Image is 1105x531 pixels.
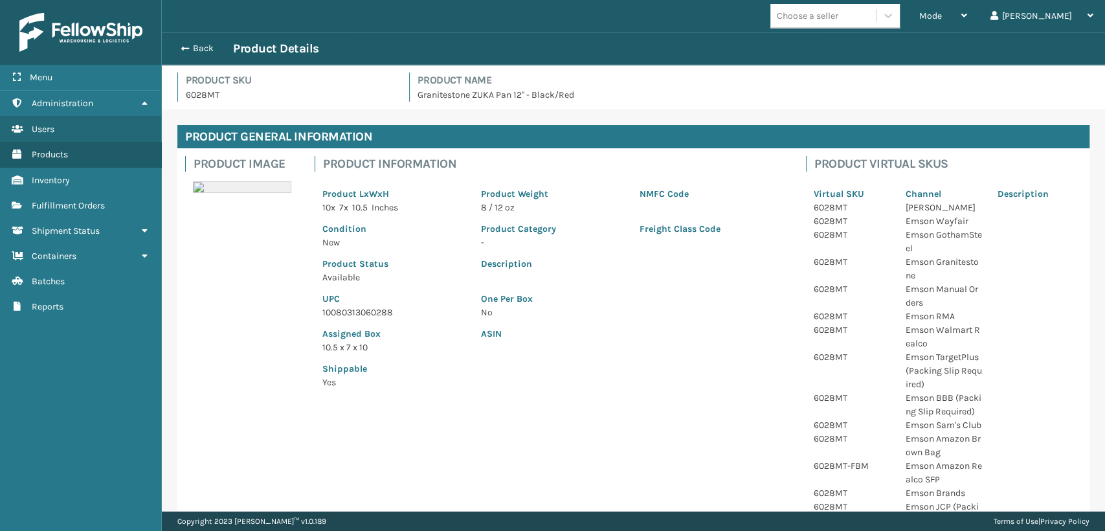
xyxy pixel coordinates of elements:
p: Emson Amazon Brown Bag [906,432,982,459]
p: Product Category [481,222,624,236]
div: Choose a seller [777,9,838,23]
p: Emson TargetPlus (Packing Slip Required) [906,350,982,391]
p: Product LxWxH [322,187,465,201]
a: Privacy Policy [1040,517,1089,526]
p: 6028MT [814,310,890,323]
p: 6028MT [814,391,890,405]
p: Emson Manual Orders [906,282,982,310]
span: Shipment Status [32,225,100,236]
p: Description [481,257,783,271]
button: Back [173,43,233,54]
p: New [322,236,465,249]
p: Freight Class Code [640,222,783,236]
p: Emson Wayfair [906,214,982,228]
a: Terms of Use [994,517,1038,526]
span: Users [32,124,54,135]
p: Condition [322,222,465,236]
p: 6028MT [814,201,890,214]
p: 6028MT [186,88,394,102]
h4: Product Virtual SKUs [814,156,1082,172]
p: Emson Brands [906,486,982,500]
p: NMFC Code [640,187,783,201]
p: Virtual SKU [814,187,890,201]
p: No [481,306,783,319]
p: Emson GothamSteel [906,228,982,255]
span: Inventory [32,175,70,186]
p: Emson RMA [906,310,982,323]
h4: Product Name [418,73,1089,88]
span: 8 / 12 oz [481,202,515,213]
p: 6028MT [814,418,890,432]
span: Administration [32,98,93,109]
p: Available [322,271,465,284]
p: Yes [322,376,465,389]
p: 6028MT [814,255,890,269]
h4: Product General Information [177,125,1089,148]
p: One Per Box [481,292,783,306]
p: Emson Walmart Realco [906,323,982,350]
span: Inches [372,202,398,213]
p: 6028MT [814,500,890,514]
p: Product Weight [481,187,624,201]
p: 6028MT [814,214,890,228]
p: Description [998,187,1074,201]
span: 7 x [339,202,348,213]
span: Containers [32,251,76,262]
p: ASIN [481,327,783,341]
p: Shippable [322,362,465,376]
span: Menu [30,72,52,83]
p: 6028MT [814,432,890,446]
p: 6028MT [814,486,890,500]
p: 6028MT-FBM [814,459,890,473]
span: Fulfillment Orders [32,200,105,211]
img: logo [19,13,142,52]
p: Emson Sam's Club [906,418,982,432]
p: Emson BBB (Packing Slip Required) [906,391,982,418]
h3: Product Details [233,41,319,56]
p: 6028MT [814,323,890,337]
h4: Product Image [194,156,299,172]
h4: Product Information [323,156,790,172]
p: UPC [322,292,465,306]
span: Mode [919,10,942,21]
p: Granitestone ZUKA Pan 12" - Black/Red [418,88,1089,102]
p: 10080313060288 [322,306,465,319]
img: 51104088640_40f294f443_o-scaled-700x700.jpg [193,181,291,193]
p: 6028MT [814,228,890,242]
p: - [481,236,624,249]
p: Assigned Box [322,327,465,341]
p: 6028MT [814,350,890,364]
p: Emson Amazon Realco SFP [906,459,982,486]
h4: Product SKU [186,73,394,88]
span: Products [32,149,68,160]
p: Product Status [322,257,465,271]
span: Batches [32,276,65,287]
p: Emson Granitestone [906,255,982,282]
p: 6028MT [814,282,890,296]
span: 10.5 [352,202,368,213]
div: | [994,512,1089,531]
span: 10 x [322,202,335,213]
p: [PERSON_NAME] [906,201,982,214]
span: Reports [32,301,63,312]
p: Emson JCP (Packing Slip Required) [906,500,982,527]
p: 10.5 x 7 x 10 [322,341,465,354]
p: Channel [906,187,982,201]
p: Copyright 2023 [PERSON_NAME]™ v 1.0.189 [177,512,326,531]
